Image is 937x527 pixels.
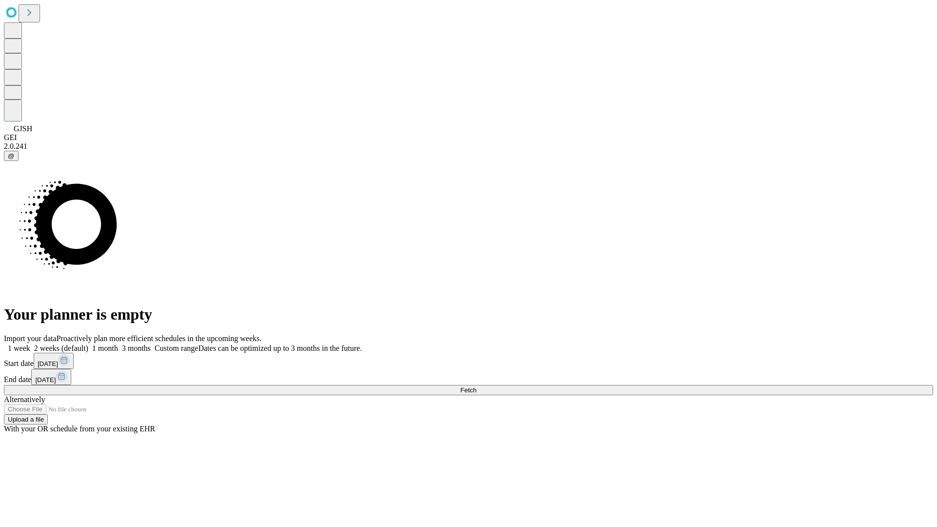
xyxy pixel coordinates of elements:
span: 3 months [122,344,151,352]
span: [DATE] [35,376,56,384]
span: Proactively plan more efficient schedules in the upcoming weeks. [57,334,262,343]
div: 2.0.241 [4,142,933,151]
span: 1 month [92,344,118,352]
span: Import your data [4,334,57,343]
span: 1 week [8,344,30,352]
h1: Your planner is empty [4,305,933,324]
span: With your OR schedule from your existing EHR [4,425,155,433]
span: GJSH [14,124,32,133]
button: @ [4,151,19,161]
div: GEI [4,133,933,142]
div: Start date [4,353,933,369]
span: [DATE] [38,360,58,367]
span: Alternatively [4,395,45,404]
button: [DATE] [34,353,74,369]
button: [DATE] [31,369,71,385]
div: End date [4,369,933,385]
span: @ [8,152,15,160]
span: 2 weeks (default) [34,344,88,352]
span: Custom range [155,344,198,352]
button: Upload a file [4,414,48,425]
span: Dates can be optimized up to 3 months in the future. [198,344,362,352]
span: Fetch [460,386,476,394]
button: Fetch [4,385,933,395]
